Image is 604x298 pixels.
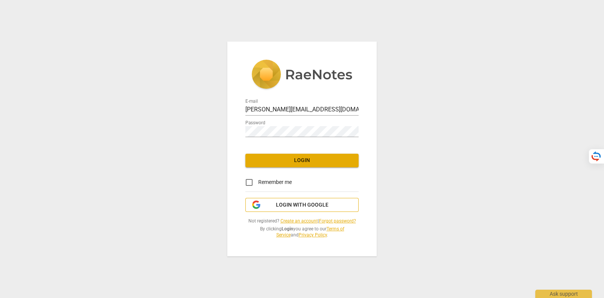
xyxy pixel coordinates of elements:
span: Remember me [258,178,292,186]
span: By clicking you agree to our and . [245,226,359,238]
button: Login [245,154,359,167]
button: Login with Google [245,198,359,212]
div: Ask support [535,290,592,298]
a: Terms of Service [276,226,344,238]
a: Privacy Policy [299,232,327,238]
label: E-mail [245,99,258,103]
b: Login [282,226,293,232]
span: Login [251,157,353,164]
a: Create an account [280,218,318,224]
img: 5ac2273c67554f335776073100b6d88f.svg [251,60,353,91]
label: Password [245,120,265,125]
a: Forgot password? [319,218,356,224]
span: Login with Google [276,201,328,209]
span: Not registered? | [245,218,359,224]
